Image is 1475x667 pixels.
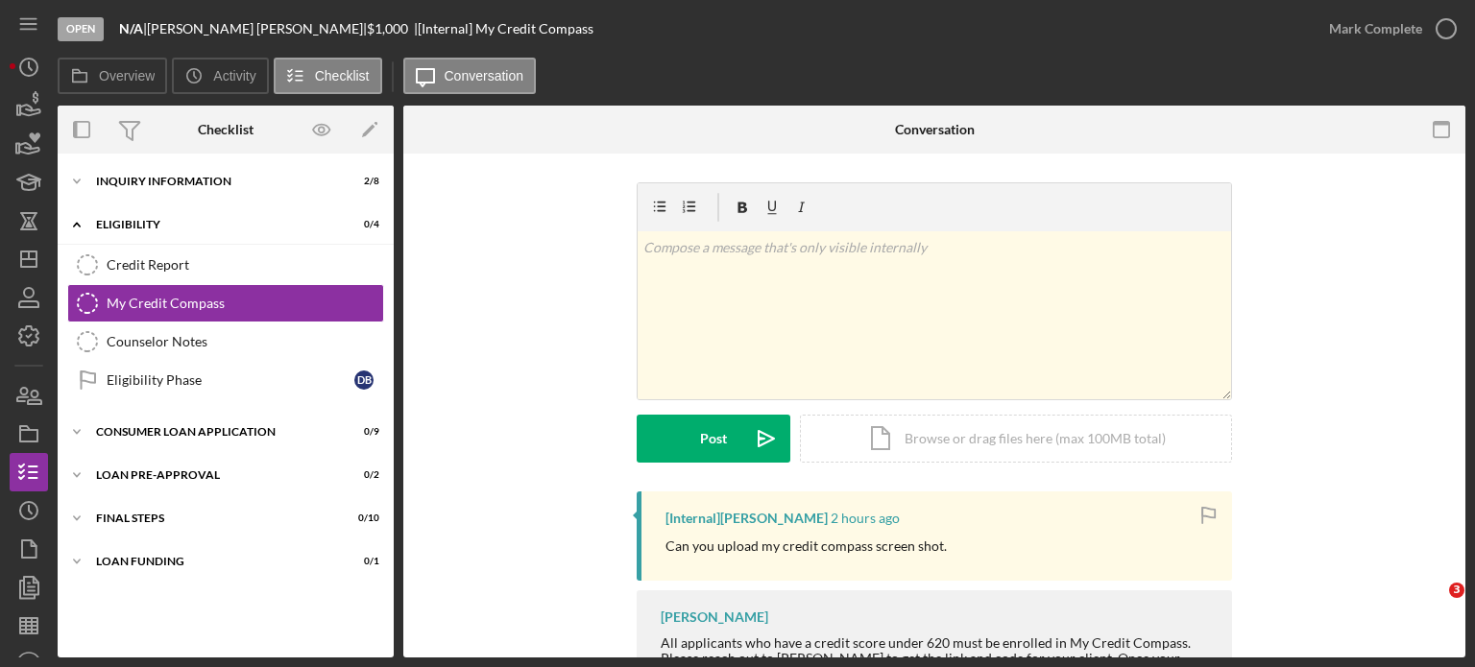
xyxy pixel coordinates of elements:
label: Checklist [315,68,370,83]
label: Activity [213,68,255,83]
div: 2 / 8 [345,176,379,187]
div: 0 / 4 [345,219,379,230]
label: Conversation [445,68,524,83]
button: Checklist [274,58,382,94]
button: Mark Complete [1310,10,1465,48]
a: Eligibility PhaseDB [67,361,384,399]
div: 0 / 1 [345,556,379,567]
a: Counselor Notes [67,322,384,361]
div: 0 / 2 [345,469,379,481]
div: FINAL STEPS [96,512,331,524]
div: Consumer Loan Application [96,426,331,438]
button: Activity [172,58,268,94]
div: Inquiry Information [96,176,331,187]
b: N/A [119,20,143,36]
div: Credit Report [107,257,383,273]
div: Loan Funding [96,556,331,567]
div: Checklist [198,122,254,137]
span: $1,000 [367,20,408,36]
div: 0 / 9 [345,426,379,438]
div: 0 / 10 [345,512,379,524]
div: Eligibility Phase [107,372,354,388]
time: 2025-09-09 16:56 [831,511,900,526]
div: Conversation [895,122,975,137]
button: Overview [58,58,167,94]
span: 3 [1449,583,1464,598]
button: Post [637,415,790,463]
div: [PERSON_NAME] [661,609,768,625]
div: Eligibility [96,219,331,230]
p: Can you upload my credit compass screen shot. [665,536,947,557]
iframe: Intercom live chat [1410,583,1456,629]
div: [PERSON_NAME] [PERSON_NAME] | [147,21,367,36]
div: Loan Pre-Approval [96,469,331,481]
div: [Internal] [PERSON_NAME] [665,511,828,526]
div: Counselor Notes [107,334,383,349]
div: | [Internal] My Credit Compass [414,21,593,36]
label: Overview [99,68,155,83]
a: My Credit Compass [67,284,384,322]
button: Conversation [403,58,537,94]
div: | [119,21,147,36]
div: Mark Complete [1329,10,1422,48]
div: D B [354,370,374,390]
div: Post [700,415,727,463]
div: Open [58,17,104,41]
a: Credit Report [67,246,384,284]
div: My Credit Compass [107,296,383,311]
